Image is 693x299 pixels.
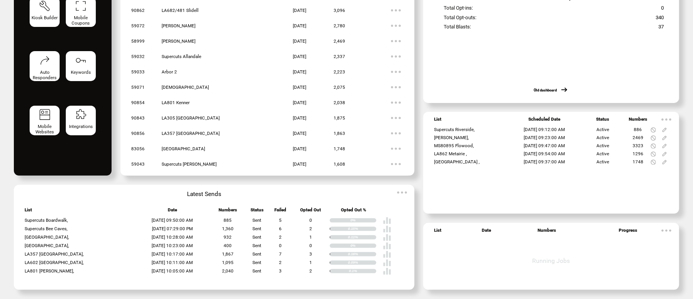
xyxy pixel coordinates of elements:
[162,146,205,151] span: [GEOGRAPHIC_DATA]
[334,69,345,75] span: 2,223
[131,54,145,59] span: 59032
[131,85,145,90] span: 59071
[279,226,282,231] span: 6
[388,110,404,126] img: ellypsis.svg
[629,116,647,126] span: Numbers
[69,124,93,129] span: Integrations
[388,126,404,141] img: ellypsis.svg
[25,260,83,265] span: LA602 [GEOGRAPHIC_DATA],
[293,54,306,59] span: [DATE]
[252,226,261,231] span: Sent
[334,38,345,44] span: 2,469
[348,261,376,265] div: 0.09%
[334,115,345,121] span: 1,875
[279,234,282,240] span: 2
[33,70,57,80] span: Auto Responders
[434,127,474,132] span: Supercuts Riverside,
[162,23,195,28] span: [PERSON_NAME]
[444,5,473,15] span: Total Opt-ins:
[383,267,391,276] img: poll%20-%20white.svg
[162,8,199,13] span: LA682/481 Slidell
[309,251,312,257] span: 3
[30,106,60,154] a: Mobile Websites
[633,135,643,140] span: 2469
[25,243,69,248] span: [GEOGRAPHIC_DATA],
[152,268,193,274] span: [DATE] 10:05:00 AM
[309,234,312,240] span: 1
[633,159,643,164] span: 1748
[383,216,391,225] img: poll%20-%20white.svg
[152,243,193,248] span: [DATE] 10:23:00 AM
[162,115,220,121] span: LA305 [GEOGRAPHIC_DATA]
[651,151,656,157] img: notallowed.svg
[35,124,54,135] span: Mobile Websites
[222,260,234,265] span: 1,095
[162,100,190,105] span: LA801 Kenner
[482,228,491,237] span: Date
[71,70,91,75] span: Keywords
[131,8,145,13] span: 90862
[351,218,376,223] div: 0%
[538,228,556,237] span: Numbers
[219,207,237,216] span: Numbers
[309,260,312,265] span: 1
[383,259,391,267] img: poll%20-%20white.svg
[656,15,664,24] span: 340
[596,127,609,132] span: Active
[293,8,306,13] span: [DATE]
[528,116,560,126] span: Scheduled Date
[293,131,306,136] span: [DATE]
[434,135,469,140] span: [PERSON_NAME],
[524,127,565,132] span: [DATE] 09:12:00 AM
[334,161,345,167] span: 1,608
[293,100,306,105] span: [DATE]
[162,69,177,75] span: Arbor 2
[596,116,610,126] span: Status
[444,24,471,33] span: Total Blasts:
[334,8,345,13] span: 3,096
[662,143,667,149] img: edit.svg
[334,131,345,136] span: 1,863
[66,106,96,154] a: Integrations
[388,64,404,80] img: ellypsis.svg
[162,161,217,167] span: Supercuts [PERSON_NAME]
[39,108,51,121] img: mobile-websites.svg
[293,161,306,167] span: [DATE]
[25,251,83,257] span: LA357 [GEOGRAPHIC_DATA],
[279,243,282,248] span: 0
[334,85,345,90] span: 2,075
[524,135,565,140] span: [DATE] 09:23:00 AM
[25,226,67,231] span: Supercuts Bee Caves,
[252,218,261,223] span: Sent
[348,227,376,231] div: 0.15%
[25,207,32,216] span: List
[349,269,376,274] div: 0.1%
[383,250,391,259] img: poll%20-%20white.svg
[252,260,261,265] span: Sent
[596,135,609,140] span: Active
[131,69,145,75] span: 59033
[341,207,366,216] span: Opted Out %
[524,143,565,148] span: [DATE] 09:47:00 AM
[533,257,570,264] span: Running Jobs
[279,268,282,274] span: 3
[250,207,264,216] span: Status
[444,15,476,24] span: Total Opt-outs:
[651,159,656,165] img: notallowed.svg
[274,207,286,216] span: Failed
[187,191,221,198] span: Latest Sends
[252,268,261,274] span: Sent
[334,146,345,151] span: 1,748
[388,80,404,95] img: ellypsis.svg
[25,218,68,223] span: Supercuts Boardwalk,
[152,226,193,231] span: [DATE] 07:29:00 PM
[168,207,177,216] span: Date
[131,100,145,105] span: 90854
[383,242,391,250] img: poll%20-%20white.svg
[224,243,232,248] span: 400
[661,5,664,15] span: 0
[388,141,404,156] img: ellypsis.svg
[131,38,145,44] span: 58999
[224,234,232,240] span: 932
[434,151,467,156] span: LA862 Metairie ,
